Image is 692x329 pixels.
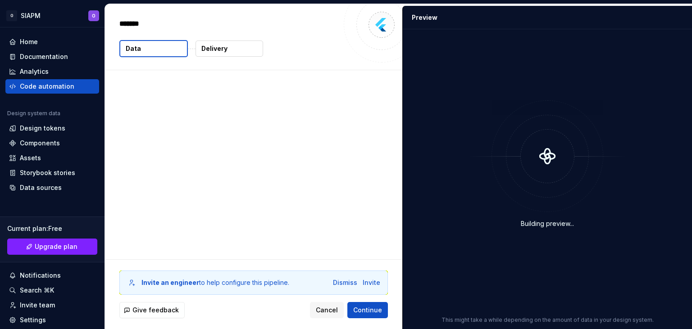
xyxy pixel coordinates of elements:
[201,44,228,53] p: Delivery
[20,139,60,148] div: Components
[20,271,61,280] div: Notifications
[5,79,99,94] a: Code automation
[7,239,97,255] button: Upgrade plan
[2,6,103,25] button: OSIAPMO
[5,166,99,180] a: Storybook stories
[347,302,388,318] button: Continue
[310,302,344,318] button: Cancel
[20,67,49,76] div: Analytics
[442,316,654,324] p: This might take a while depending on the amount of data in your design system.
[5,151,99,165] a: Assets
[7,224,97,233] div: Current plan : Free
[35,242,77,251] span: Upgrade plan
[5,268,99,283] button: Notifications
[141,279,199,286] b: Invite an engineer
[6,10,17,21] div: O
[20,286,54,295] div: Search ⌘K
[412,13,437,22] div: Preview
[7,110,60,117] div: Design system data
[20,52,68,61] div: Documentation
[5,50,99,64] a: Documentation
[5,35,99,49] a: Home
[119,40,188,57] button: Data
[5,283,99,297] button: Search ⌘K
[126,44,141,53] p: Data
[5,64,99,79] a: Analytics
[363,278,380,287] button: Invite
[5,298,99,312] a: Invite team
[132,306,179,315] span: Give feedback
[5,313,99,327] a: Settings
[20,183,62,192] div: Data sources
[20,301,55,310] div: Invite team
[20,124,65,133] div: Design tokens
[119,302,185,318] button: Give feedback
[353,306,382,315] span: Continue
[20,315,46,324] div: Settings
[5,180,99,195] a: Data sources
[20,82,74,91] div: Code automation
[5,121,99,135] a: Design tokens
[333,278,357,287] button: Dismiss
[20,168,75,177] div: Storybook stories
[21,11,41,20] div: SIAPM
[20,37,38,46] div: Home
[20,153,41,162] div: Assets
[316,306,338,315] span: Cancel
[141,278,289,287] div: to help configure this pipeline.
[92,12,96,19] div: O
[521,219,574,228] div: Building preview...
[5,136,99,150] a: Components
[196,41,263,57] button: Delivery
